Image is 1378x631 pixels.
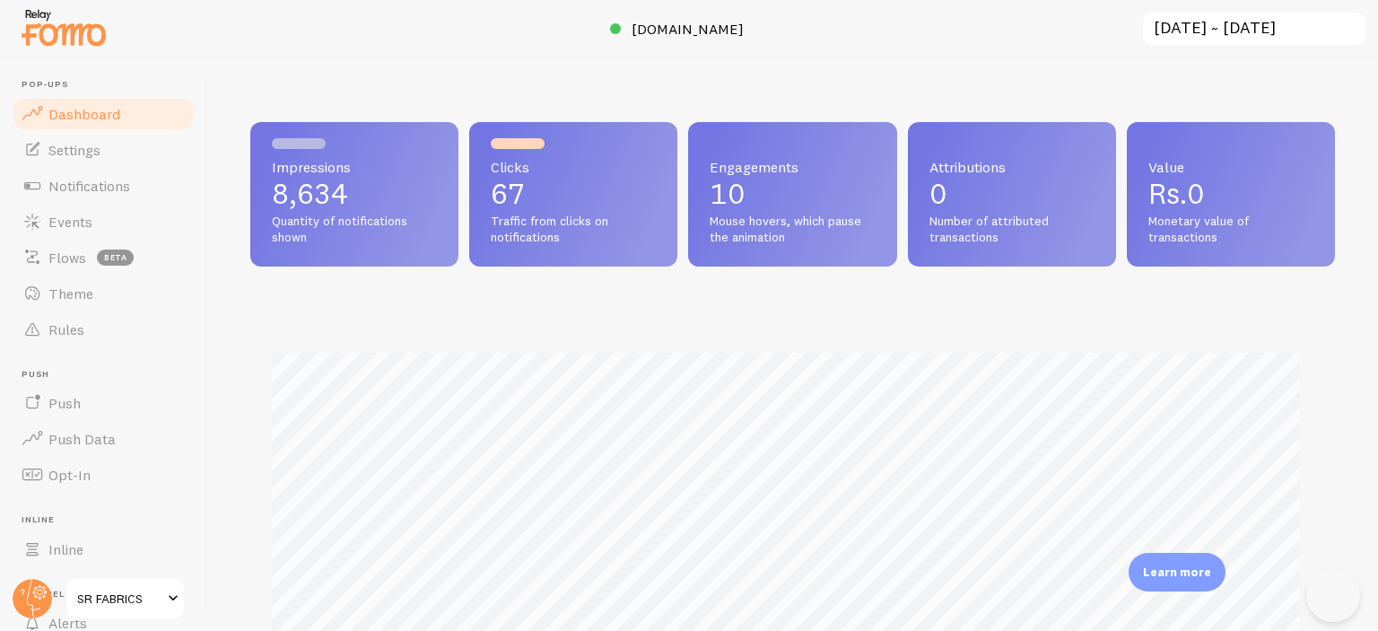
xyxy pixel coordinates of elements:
span: Impressions [272,160,437,174]
span: Clicks [491,160,656,174]
span: Inline [22,514,196,526]
span: Mouse hovers, which pause the animation [710,214,875,245]
iframe: Help Scout Beacon - Open [1306,568,1360,622]
span: Monetary value of transactions [1148,214,1313,245]
span: Engagements [710,160,875,174]
span: SR FABRICS [77,588,162,609]
a: Push [11,385,196,421]
span: Traffic from clicks on notifications [491,214,656,245]
a: Events [11,204,196,240]
a: Flows beta [11,240,196,276]
span: Value [1148,160,1313,174]
span: Rs.0 [1148,176,1205,211]
span: Opt-In [48,466,91,484]
a: Rules [11,311,196,347]
a: Settings [11,132,196,168]
p: Learn more [1143,564,1211,581]
a: SR FABRICS [65,577,186,620]
p: 8,634 [272,180,437,208]
span: Push [22,369,196,381]
span: Pop-ups [22,79,196,91]
p: 67 [491,180,656,208]
span: Theme [48,285,93,302]
span: Quantity of notifications shown [272,214,437,245]
img: fomo-relay-logo-orange.svg [19,4,109,50]
span: Push Data [48,430,116,448]
span: Events [48,213,92,231]
a: Push Data [11,421,196,457]
p: 10 [710,180,875,208]
span: Inline [48,540,83,558]
span: Settings [48,141,100,159]
span: Flows [48,249,86,267]
a: Theme [11,276,196,311]
span: Push [48,394,81,412]
p: 0 [929,180,1095,208]
span: beta [97,250,134,266]
span: Notifications [48,177,130,195]
span: Dashboard [48,105,120,123]
a: Opt-In [11,457,196,493]
a: Inline [11,531,196,567]
span: Number of attributed transactions [929,214,1095,245]
span: Attributions [929,160,1095,174]
span: Rules [48,320,84,338]
a: Notifications [11,168,196,204]
a: Dashboard [11,96,196,132]
div: Learn more [1129,553,1225,592]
